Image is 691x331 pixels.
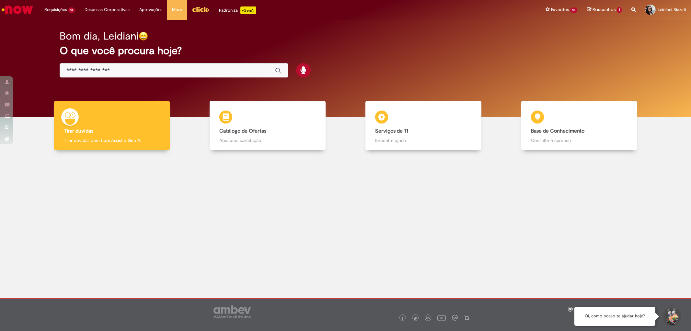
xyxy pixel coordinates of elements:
[452,315,458,321] img: logo_footer_workplace.png
[139,6,162,13] span: Aprovações
[64,137,160,144] p: Tirar dúvidas com Lupi Assist e Gen Ai
[219,6,256,14] div: Padroniza
[414,317,417,320] img: logo_footer_twitter.png
[593,6,616,13] span: Rascunhos
[60,30,139,42] h2: Bom dia, Leidiani
[662,307,681,326] button: Iniciar Conversa de Suporte
[617,7,622,13] span: 1
[68,7,75,13] span: 13
[501,101,657,150] a: Base de Conhecimento Consulte e aprenda
[190,101,346,150] a: Catálogo de Ofertas Abra uma solicitação
[346,101,501,150] a: Serviços de TI Encontre ajuda
[426,316,430,320] img: logo_footer_linkedin.png
[172,6,182,13] span: More
[219,128,266,134] b: Catálogo de Ofertas
[401,317,404,320] img: logo_footer_facebook.png
[658,7,686,12] span: Leidiani Biazati
[139,31,148,41] img: happy-face.png
[464,315,470,321] img: logo_footer_naosei.png
[213,305,251,318] img: logo_footer_ambev_rotulo_gray.png
[551,6,569,13] span: Favoritos
[570,7,578,13] span: 60
[1,3,34,16] img: ServiceNow
[240,6,256,14] p: +GenAi
[375,137,471,144] p: Encontre ajuda
[85,6,130,13] span: Despesas Corporativas
[219,137,316,144] p: Abra uma solicitação
[531,128,584,134] b: Base de Conhecimento
[587,7,622,13] a: Rascunhos
[60,45,631,56] h2: O que você procura hoje?
[64,128,93,134] b: Tirar dúvidas
[437,313,446,322] img: logo_footer_youtube.png
[44,6,67,13] span: Requisições
[531,137,627,144] p: Consulte e aprenda
[34,101,190,150] a: Tirar dúvidas Tirar dúvidas com Lupi Assist e Gen Ai
[192,5,209,14] img: click_logo_yellow_360x200.png
[375,128,408,134] b: Serviços de TI
[574,307,655,326] div: Oi, como posso te ajudar hoje?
